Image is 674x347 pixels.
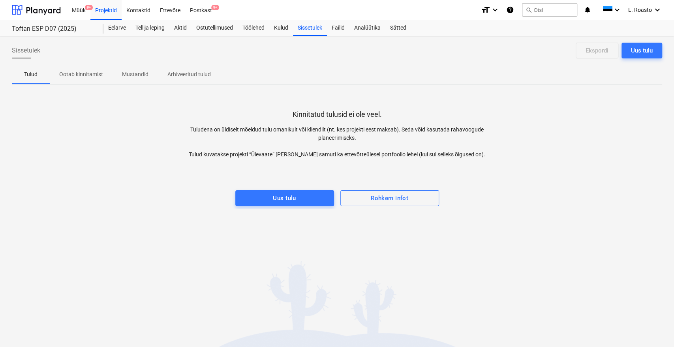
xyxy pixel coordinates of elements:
[293,110,382,119] p: Kinnitatud tulusid ei ole veel.
[175,126,500,159] p: Tuludena on üldiselt mõeldud tulu omanikult või kliendilt (nt. kes projekti eest maksab). Seda võ...
[122,70,148,79] p: Mustandid
[506,5,514,15] i: Abikeskus
[21,70,40,79] p: Tulud
[371,193,408,203] div: Rohkem infot
[167,70,211,79] p: Arhiveeritud tulud
[12,46,40,55] span: Sissetulek
[526,7,532,13] span: search
[631,45,653,56] div: Uus tulu
[235,190,334,206] button: Uus tulu
[340,190,439,206] button: Rohkem infot
[12,25,94,33] div: Toftan ESP D07 (2025)
[238,20,269,36] a: Töölehed
[490,5,500,15] i: keyboard_arrow_down
[131,20,169,36] a: Tellija leping
[293,20,327,36] a: Sissetulek
[628,7,652,13] span: L. Roasto
[621,43,662,58] button: Uus tulu
[522,3,577,17] button: Otsi
[191,20,238,36] a: Ostutellimused
[327,20,349,36] a: Failid
[103,20,131,36] a: Eelarve
[612,5,622,15] i: keyboard_arrow_down
[653,5,662,15] i: keyboard_arrow_down
[385,20,411,36] a: Sätted
[211,5,219,10] span: 9+
[269,20,293,36] a: Kulud
[584,5,591,15] i: notifications
[481,5,490,15] i: format_size
[85,5,93,10] span: 9+
[169,20,191,36] a: Aktid
[349,20,385,36] a: Analüütika
[59,70,103,79] p: Ootab kinnitamist
[273,193,296,203] div: Uus tulu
